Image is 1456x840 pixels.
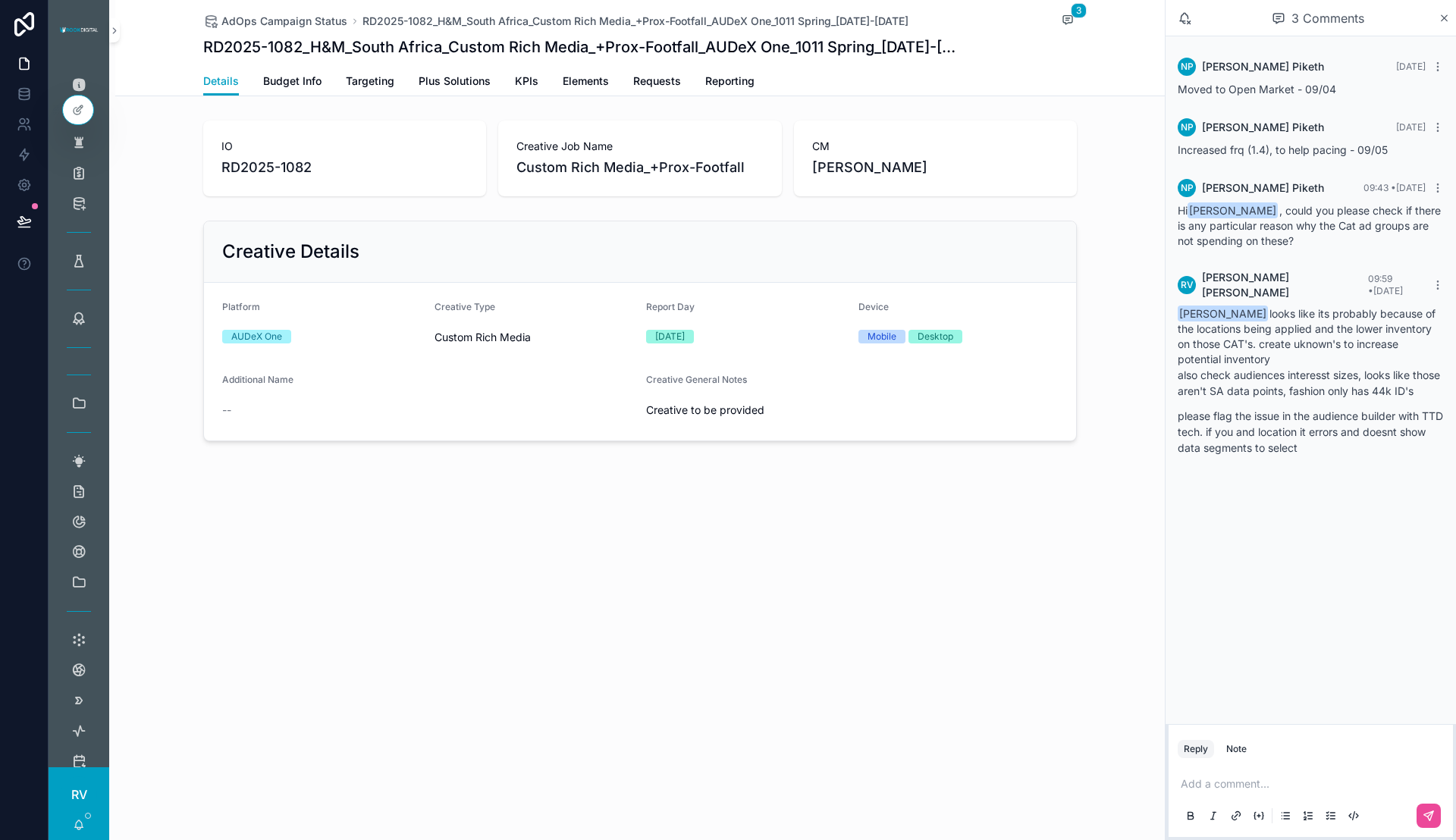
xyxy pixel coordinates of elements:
[1291,9,1364,27] span: 3 Comments
[1181,121,1194,133] span: NP
[346,74,394,89] span: Targeting
[49,61,109,767] div: scrollable content
[203,36,963,58] h1: RD2025-1082_H&M_South Africa_Custom Rich Media_+Prox-Footfall_AUDeX One_1011 Spring_[DATE]-[DATE]
[1071,3,1087,18] span: 3
[263,74,322,89] span: Budget Info
[58,24,100,36] img: App logo
[633,67,681,98] a: Requests
[1396,61,1426,72] span: [DATE]
[858,301,889,312] span: Device
[263,67,322,98] a: Budget Info
[646,374,747,385] span: Creative General Notes
[1202,180,1324,196] span: [PERSON_NAME] Piketh
[1181,61,1194,73] span: NP
[1178,408,1444,456] p: please flag the issue in the audience builder with TTD tech. if you and location it errors and do...
[1178,367,1444,399] p: also check audiences interesst sizes, looks like those aren't SA data points, fashion only has 44...
[1188,202,1278,218] span: [PERSON_NAME]
[1220,740,1253,758] button: Note
[1202,59,1324,74] span: [PERSON_NAME] Piketh
[812,139,1059,154] span: CM
[1178,143,1388,156] span: Increased frq (1.4), to help pacing - 09/05
[868,330,896,343] div: Mobile
[1363,182,1426,193] span: 09:43 • [DATE]
[1178,83,1336,96] span: Moved to Open Market - 09/04
[705,67,755,98] a: Reporting
[222,403,231,418] span: --
[515,74,538,89] span: KPIs
[435,330,531,345] span: Custom Rich Media
[516,157,763,178] span: Custom Rich Media_+Prox-Footfall
[221,157,468,178] span: RD2025-1082
[1178,306,1444,456] div: looks like its probably because of the locations being applied and the lower inventory on those C...
[435,301,495,312] span: Creative Type
[222,240,359,264] h2: Creative Details
[222,301,260,312] span: Platform
[203,74,239,89] span: Details
[515,67,538,98] a: KPIs
[221,139,468,154] span: IO
[516,139,763,154] span: Creative Job Name
[419,67,491,98] a: Plus Solutions
[1202,270,1368,300] span: [PERSON_NAME] [PERSON_NAME]
[1181,279,1194,291] span: RV
[563,74,609,89] span: Elements
[633,74,681,89] span: Requests
[646,403,1058,418] span: Creative to be provided
[646,301,695,312] span: Report Day
[563,67,609,98] a: Elements
[71,785,87,804] span: RV
[1368,273,1403,296] span: 09:59 • [DATE]
[705,74,755,89] span: Reporting
[1178,740,1214,758] button: Reply
[1178,204,1441,247] span: Hi , could you please check if there is any particular reason why the Cat ad groups are not spend...
[812,157,1059,178] span: [PERSON_NAME]
[655,330,685,343] div: [DATE]
[231,330,282,343] div: AUDeX One
[203,67,239,96] a: Details
[1059,12,1077,30] button: 3
[222,374,293,385] span: Additional Name
[1178,306,1268,321] span: [PERSON_NAME]
[1202,120,1324,135] span: [PERSON_NAME] Piketh
[918,330,953,343] div: Desktop
[203,14,347,29] a: AdOps Campaign Status
[419,74,491,89] span: Plus Solutions
[1396,121,1426,133] span: [DATE]
[1181,182,1194,194] span: NP
[1226,743,1247,755] div: Note
[221,14,347,29] span: AdOps Campaign Status
[346,67,394,98] a: Targeting
[362,14,908,29] a: RD2025-1082_H&M_South Africa_Custom Rich Media_+Prox-Footfall_AUDeX One_1011 Spring_[DATE]-[DATE]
